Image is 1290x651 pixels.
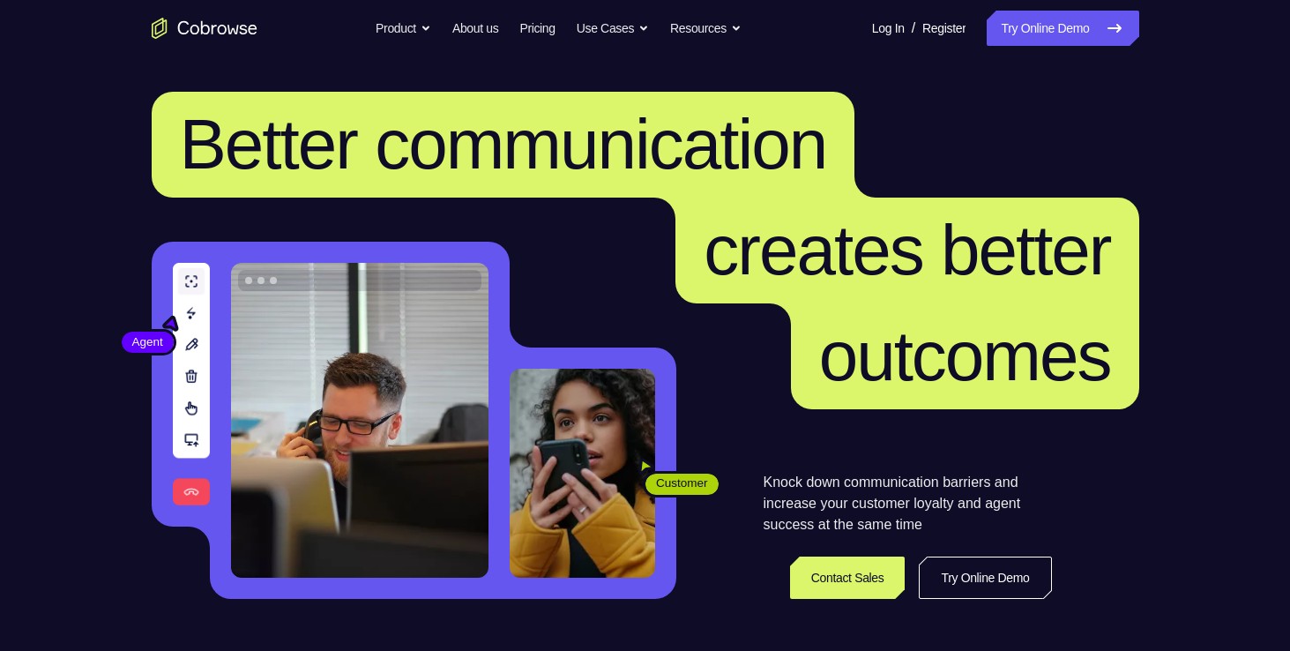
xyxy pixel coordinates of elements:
span: / [912,18,915,39]
img: A customer support agent talking on the phone [231,263,488,578]
button: Resources [670,11,742,46]
a: Register [922,11,966,46]
button: Use Cases [577,11,649,46]
img: A customer holding their phone [510,369,655,578]
a: About us [452,11,498,46]
button: Product [376,11,431,46]
span: outcomes [819,317,1111,395]
a: Log In [872,11,905,46]
a: Pricing [519,11,555,46]
p: Knock down communication barriers and increase your customer loyalty and agent success at the sam... [764,472,1052,535]
a: Go to the home page [152,18,257,39]
span: creates better [704,211,1110,289]
span: Better communication [180,105,827,183]
a: Contact Sales [790,557,906,599]
a: Try Online Demo [987,11,1138,46]
a: Try Online Demo [919,557,1051,599]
